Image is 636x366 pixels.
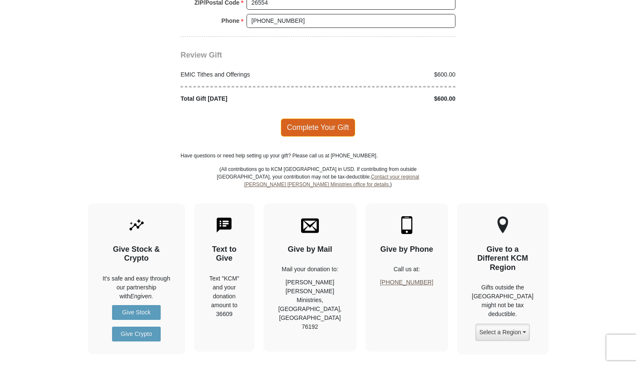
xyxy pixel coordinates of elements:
[103,245,170,263] h4: Give Stock & Crypto
[217,165,419,204] p: (All contributions go to KCM [GEOGRAPHIC_DATA] in USD. If contributing from outside [GEOGRAPHIC_D...
[475,324,529,341] button: Select a Region
[244,174,419,187] a: Contact your regional [PERSON_NAME] [PERSON_NAME] Ministries office for details.
[497,216,509,234] img: other-region
[222,15,240,27] strong: Phone
[176,70,318,79] div: EMIC Tithes and Offerings
[472,283,534,319] p: Gifts outside the [GEOGRAPHIC_DATA] might not be tax deductible.
[278,265,342,274] p: Mail your donation to:
[112,327,161,341] a: Give Crypto
[278,278,342,331] p: [PERSON_NAME] [PERSON_NAME] Ministries, [GEOGRAPHIC_DATA], [GEOGRAPHIC_DATA] 76192
[181,51,222,59] span: Review Gift
[380,279,433,286] a: [PHONE_NUMBER]
[176,94,318,103] div: Total Gift [DATE]
[472,245,534,272] h4: Give to a Different KCM Region
[130,293,153,300] i: Engiven.
[301,216,319,234] img: envelope.svg
[209,245,240,263] h4: Text to Give
[209,274,240,319] div: Text "KCM" and your donation amount to 36609
[398,216,416,234] img: mobile.svg
[380,245,433,254] h4: Give by Phone
[380,265,433,274] p: Call us at:
[318,70,460,79] div: $600.00
[318,94,460,103] div: $600.00
[281,118,356,136] span: Complete Your Gift
[128,216,145,234] img: give-by-stock.svg
[215,216,233,234] img: text-to-give.svg
[181,152,455,160] p: Have questions or need help setting up your gift? Please call us at [PHONE_NUMBER].
[103,274,170,301] p: It's safe and easy through our partnership with
[112,305,161,320] a: Give Stock
[278,245,342,254] h4: Give by Mail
